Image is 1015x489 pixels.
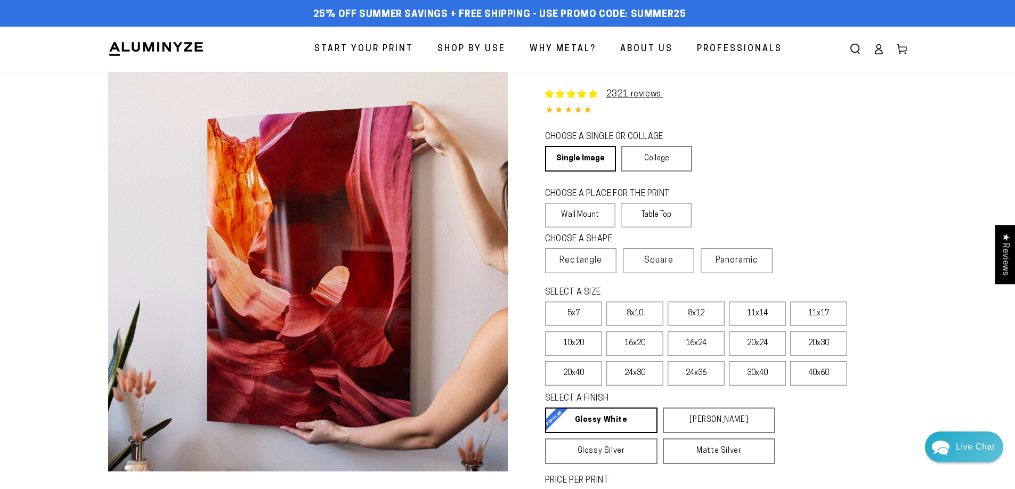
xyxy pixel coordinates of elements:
[108,41,204,57] img: Aluminyze
[606,90,663,99] a: 2321 reviews.
[530,42,596,57] span: Why Metal?
[644,254,673,267] span: Square
[697,42,782,57] span: Professionals
[606,301,663,326] label: 8x10
[545,233,684,246] legend: CHOOSE A SHAPE
[545,301,602,326] label: 5x7
[437,42,506,57] span: Shop By Use
[545,103,907,119] div: 4.85 out of 5.0 stars
[621,146,692,172] a: Collage
[668,331,725,356] label: 16x24
[606,361,663,386] label: 24x30
[620,42,673,57] span: About Us
[668,301,725,326] label: 8x12
[545,146,616,172] a: Single Image
[716,256,758,265] span: Panoramic
[545,407,657,433] a: Glossy White
[429,35,514,63] a: Shop By Use
[522,35,604,63] a: Why Metal?
[545,188,682,200] legend: CHOOSE A PLACE FOR THE PRINT
[612,35,681,63] a: About Us
[306,35,421,63] a: Start Your Print
[689,35,790,63] a: Professionals
[545,331,602,356] label: 10x20
[545,287,758,299] legend: SELECT A SIZE
[545,203,616,227] label: Wall Mount
[729,331,786,356] label: 20x24
[663,407,775,433] a: [PERSON_NAME]
[621,203,692,227] label: Table Top
[313,9,686,21] span: 25% off Summer Savings + Free Shipping - Use Promo Code: SUMMER25
[545,361,602,386] label: 20x40
[729,361,786,386] label: 30x40
[559,254,602,267] span: Rectangle
[790,301,847,326] label: 11x17
[545,438,657,464] a: Glossy Silver
[668,361,725,386] label: 24x36
[843,37,867,61] summary: Search our site
[790,331,847,356] label: 20x30
[314,42,413,57] span: Start Your Print
[663,438,775,464] a: Matte Silver
[545,393,750,405] legend: SELECT A FINISH
[606,331,663,356] label: 16x20
[790,361,847,386] label: 40x60
[956,431,995,462] div: Contact Us Directly
[545,475,907,487] label: PRICE PER PRINT
[545,131,683,143] legend: CHOOSE A SINGLE OR COLLAGE
[995,225,1015,284] div: Click to open Judge.me floating reviews tab
[925,431,1003,462] div: Chat widget toggle
[729,301,786,326] label: 11x14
